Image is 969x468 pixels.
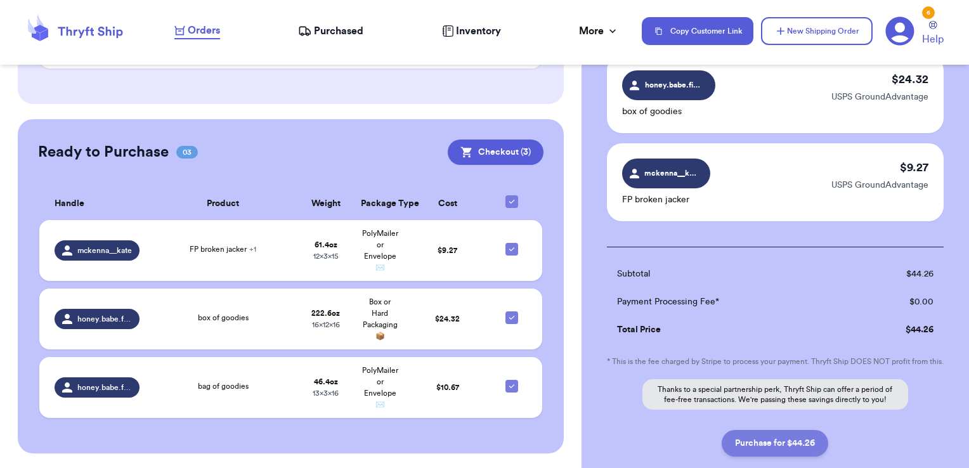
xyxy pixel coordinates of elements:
button: New Shipping Order [761,17,873,45]
span: $ 9.27 [438,247,457,254]
div: 6 [922,6,935,19]
span: + 1 [249,245,256,253]
span: mckenna__kate [77,245,132,256]
a: Help [922,21,944,47]
span: 12 x 3 x 15 [313,252,339,260]
button: Copy Customer Link [642,17,753,45]
p: Thanks to a special partnership perk, Thryft Ship can offer a period of fee-free transactions. We... [642,379,908,410]
strong: 46.4 oz [314,378,338,386]
span: PolyMailer or Envelope ✉️ [362,367,398,408]
strong: 222.6 oz [311,309,340,317]
a: Purchased [298,23,363,39]
span: Handle [55,197,84,211]
span: honey.babe.finds [77,382,133,393]
span: 16 x 12 x 16 [312,321,340,328]
span: 03 [176,146,198,159]
a: 6 [885,16,914,46]
a: Orders [174,23,220,39]
span: 13 x 3 x 16 [313,389,339,397]
p: $ 9.27 [900,159,928,176]
span: Inventory [456,23,501,39]
span: box of goodies [198,314,249,322]
td: Payment Processing Fee* [607,288,849,316]
strong: 61.4 oz [315,241,337,249]
p: USPS GroundAdvantage [831,179,928,192]
span: PolyMailer or Envelope ✉️ [362,230,398,271]
button: Checkout (3) [448,140,543,165]
span: $ 24.32 [435,315,460,323]
span: honey.babe.finds [77,314,133,324]
th: Package Type [353,188,407,220]
td: Subtotal [607,260,849,288]
span: Purchased [314,23,363,39]
span: Box or Hard Packaging 📦 [363,298,398,340]
span: honey.babe.finds [645,79,703,91]
a: Inventory [442,23,501,39]
span: mckenna__kate [644,167,699,179]
th: Cost [407,188,488,220]
p: USPS GroundAdvantage [831,91,928,103]
p: $ 24.32 [892,70,928,88]
p: box of goodies [622,105,715,118]
td: $ 44.26 [849,260,944,288]
th: Product [147,188,299,220]
span: bag of goodies [198,382,249,390]
div: More [579,23,619,39]
button: Purchase for $44.26 [722,430,828,457]
span: FP broken jacker [190,245,256,253]
span: $ 10.67 [436,384,459,391]
p: * This is the fee charged by Stripe to process your payment. Thryft Ship DOES NOT profit from this. [607,356,944,367]
span: Orders [188,23,220,38]
span: Help [922,32,944,47]
th: Weight [299,188,353,220]
td: $ 0.00 [849,288,944,316]
p: FP broken jacker [622,193,710,206]
td: $ 44.26 [849,316,944,344]
h2: Ready to Purchase [38,142,169,162]
td: Total Price [607,316,849,344]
